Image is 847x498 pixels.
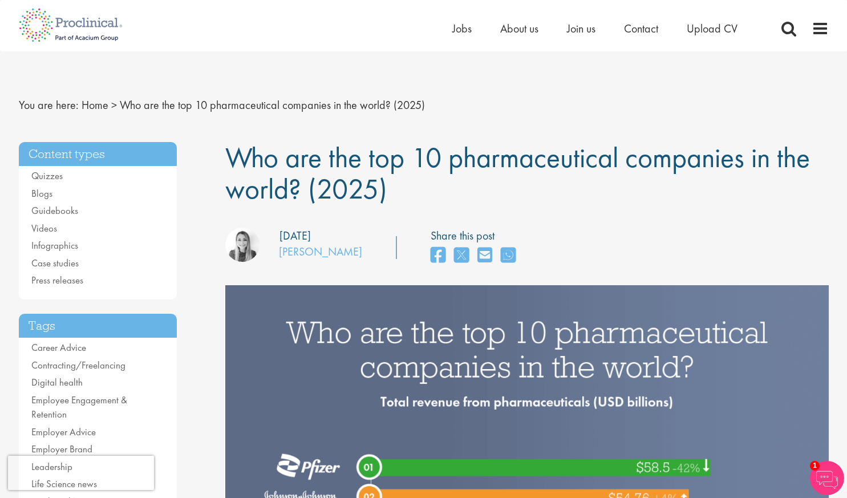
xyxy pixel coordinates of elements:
[31,204,78,217] a: Guidebooks
[31,187,52,200] a: Blogs
[120,98,425,112] span: Who are the top 10 pharmaceutical companies in the world? (2025)
[19,142,177,167] h3: Content types
[31,426,96,438] a: Employer Advice
[31,359,125,371] a: Contracting/Freelancing
[82,98,108,112] a: breadcrumb link
[810,461,844,495] img: Chatbot
[225,228,260,262] img: Hannah Burke
[31,222,57,234] a: Videos
[452,21,472,36] a: Jobs
[279,228,311,244] div: [DATE]
[31,341,86,354] a: Career Advice
[431,228,521,244] label: Share this post
[31,443,92,455] a: Employer Brand
[454,244,469,268] a: share on twitter
[31,239,78,252] a: Infographics
[111,98,117,112] span: >
[19,314,177,338] h3: Tags
[687,21,737,36] a: Upload CV
[500,21,538,36] a: About us
[501,244,516,268] a: share on whats app
[567,21,595,36] a: Join us
[19,98,79,112] span: You are here:
[431,244,445,268] a: share on facebook
[477,244,492,268] a: share on email
[31,376,83,388] a: Digital health
[31,257,79,269] a: Case studies
[31,274,83,286] a: Press releases
[624,21,658,36] a: Contact
[279,244,362,259] a: [PERSON_NAME]
[8,456,154,490] iframe: reCAPTCHA
[225,139,810,207] span: Who are the top 10 pharmaceutical companies in the world? (2025)
[31,394,127,421] a: Employee Engagement & Retention
[810,461,820,471] span: 1
[31,169,63,182] a: Quizzes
